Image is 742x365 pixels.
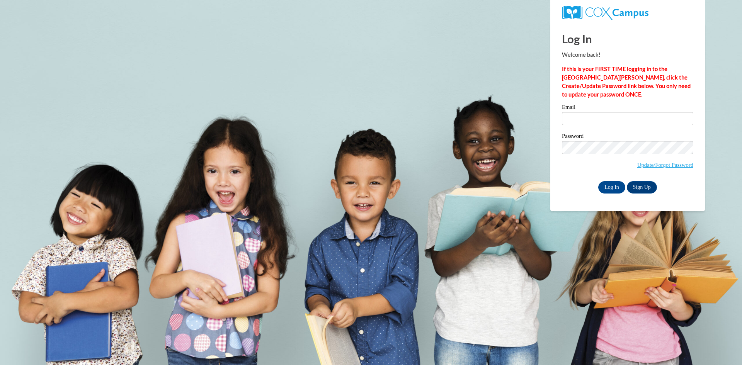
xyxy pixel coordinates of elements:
[562,51,693,59] p: Welcome back!
[562,133,693,141] label: Password
[562,31,693,47] h1: Log In
[598,181,625,194] input: Log In
[562,104,693,112] label: Email
[562,6,693,20] a: COX Campus
[637,162,693,168] a: Update/Forgot Password
[562,6,648,20] img: COX Campus
[562,66,691,98] strong: If this is your FIRST TIME logging in to the [GEOGRAPHIC_DATA][PERSON_NAME], click the Create/Upd...
[627,181,657,194] a: Sign Up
